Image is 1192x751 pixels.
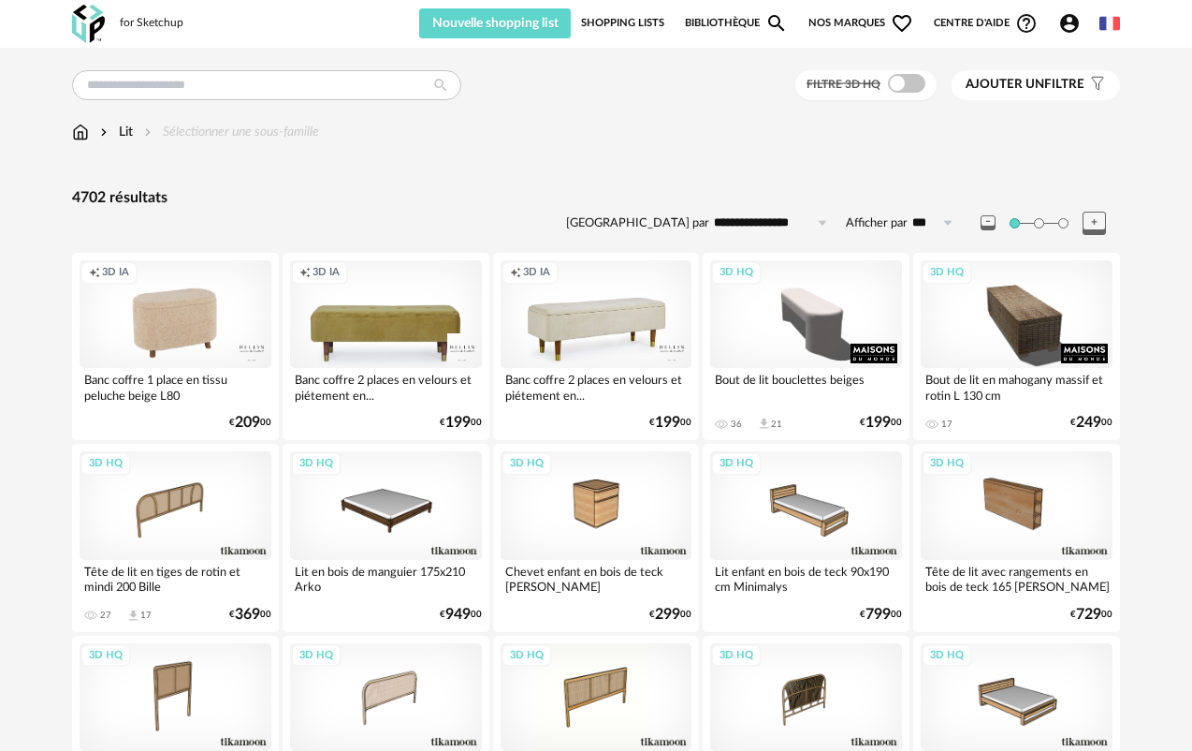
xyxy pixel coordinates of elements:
[419,8,571,38] button: Nouvelle shopping list
[808,8,913,38] span: Nos marques
[502,644,552,668] div: 3D HQ
[807,79,880,90] span: Filtre 3D HQ
[120,16,183,31] div: for Sketchup
[229,417,271,429] div: € 00
[235,417,260,429] span: 209
[1084,77,1106,93] span: Filter icon
[710,560,902,597] div: Lit enfant en bois de teck 90x190 cm Minimalys
[235,609,260,621] span: 369
[913,253,1120,440] a: 3D HQ Bout de lit en mahogany massif et rotin L 130 cm 17 €24900
[1070,417,1112,429] div: € 00
[140,610,152,621] div: 17
[1076,417,1101,429] span: 249
[80,644,131,668] div: 3D HQ
[80,452,131,476] div: 3D HQ
[291,644,342,668] div: 3D HQ
[921,368,1112,405] div: Bout de lit en mahogany massif et rotin L 130 cm
[501,560,692,597] div: Chevet enfant en bois de teck [PERSON_NAME]
[89,266,100,280] span: Creation icon
[922,261,972,285] div: 3D HQ
[581,8,664,38] a: Shopping Lists
[711,644,762,668] div: 3D HQ
[80,560,271,597] div: Tête de lit en tiges de rotin et mindi 200 Bille
[493,253,700,440] a: Creation icon 3D IA Banc coffre 2 places en velours et piétement en... €19900
[440,417,482,429] div: € 00
[1058,12,1081,35] span: Account Circle icon
[290,368,482,405] div: Banc coffre 2 places en velours et piétement en...
[891,12,913,35] span: Heart Outline icon
[711,452,762,476] div: 3D HQ
[731,419,742,430] div: 36
[523,266,550,280] span: 3D IA
[1070,609,1112,621] div: € 00
[966,78,1044,91] span: Ajouter un
[432,17,559,30] span: Nouvelle shopping list
[229,609,271,621] div: € 00
[710,368,902,405] div: Bout de lit bouclettes beiges
[72,444,279,631] a: 3D HQ Tête de lit en tiges de rotin et mindi 200 Bille 27 Download icon 17 €36900
[685,8,788,38] a: BibliothèqueMagnify icon
[501,368,692,405] div: Banc coffre 2 places en velours et piétement en...
[922,452,972,476] div: 3D HQ
[313,266,340,280] span: 3D IA
[96,123,111,141] img: svg+xml;base64,PHN2ZyB3aWR0aD0iMTYiIGhlaWdodD0iMTYiIHZpZXdCb3g9IjAgMCAxNiAxNiIgZmlsbD0ibm9uZSIgeG...
[502,452,552,476] div: 3D HQ
[291,452,342,476] div: 3D HQ
[283,253,489,440] a: Creation icon 3D IA Banc coffre 2 places en velours et piétement en... €19900
[765,12,788,35] span: Magnify icon
[655,417,680,429] span: 199
[102,266,129,280] span: 3D IA
[913,444,1120,631] a: 3D HQ Tête de lit avec rangements en bois de teck 165 [PERSON_NAME] €72900
[966,77,1084,93] span: filtre
[1076,609,1101,621] span: 729
[510,266,521,280] span: Creation icon
[1015,12,1038,35] span: Help Circle Outline icon
[921,560,1112,597] div: Tête de lit avec rangements en bois de teck 165 [PERSON_NAME]
[283,444,489,631] a: 3D HQ Lit en bois de manguier 175x210 Arko €94900
[865,417,891,429] span: 199
[80,368,271,405] div: Banc coffre 1 place en tissu peluche beige L80
[440,609,482,621] div: € 00
[72,188,1120,208] div: 4702 résultats
[860,417,902,429] div: € 00
[649,609,691,621] div: € 00
[846,215,908,231] label: Afficher par
[100,610,111,621] div: 27
[72,253,279,440] a: Creation icon 3D IA Banc coffre 1 place en tissu peluche beige L80 €20900
[703,253,909,440] a: 3D HQ Bout de lit bouclettes beiges 36 Download icon 21 €19900
[445,417,471,429] span: 199
[860,609,902,621] div: € 00
[934,12,1038,35] span: Centre d'aideHelp Circle Outline icon
[445,609,471,621] span: 949
[72,5,105,43] img: OXP
[655,609,680,621] span: 299
[757,417,771,431] span: Download icon
[865,609,891,621] span: 799
[72,123,89,141] img: svg+xml;base64,PHN2ZyB3aWR0aD0iMTYiIGhlaWdodD0iMTciIHZpZXdCb3g9IjAgMCAxNiAxNyIgZmlsbD0ibm9uZSIgeG...
[711,261,762,285] div: 3D HQ
[96,123,133,141] div: Lit
[941,419,952,430] div: 17
[1099,13,1120,34] img: fr
[1058,12,1089,35] span: Account Circle icon
[952,70,1120,100] button: Ajouter unfiltre Filter icon
[771,419,782,430] div: 21
[922,644,972,668] div: 3D HQ
[703,444,909,631] a: 3D HQ Lit enfant en bois de teck 90x190 cm Minimalys €79900
[299,266,311,280] span: Creation icon
[290,560,482,597] div: Lit en bois de manguier 175x210 Arko
[649,417,691,429] div: € 00
[493,444,700,631] a: 3D HQ Chevet enfant en bois de teck [PERSON_NAME] €29900
[566,215,709,231] label: [GEOGRAPHIC_DATA] par
[126,609,140,623] span: Download icon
